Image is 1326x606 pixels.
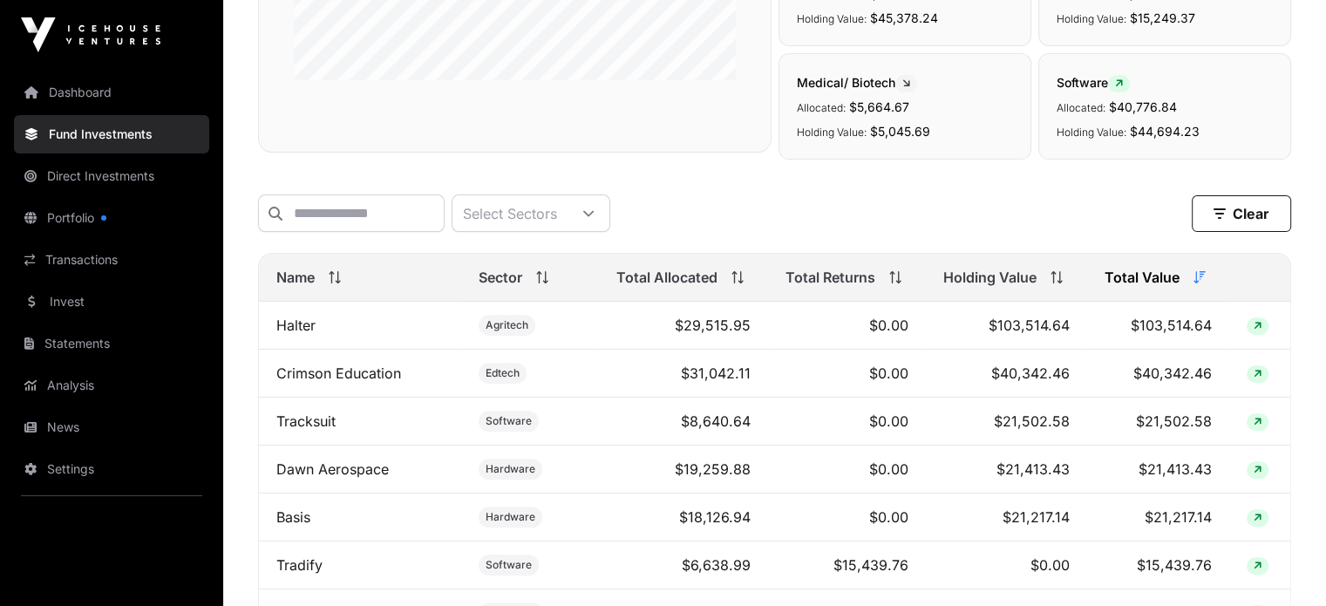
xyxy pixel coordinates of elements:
[797,12,867,25] span: Holding Value:
[276,267,315,288] span: Name
[1087,541,1229,589] td: $15,439.76
[276,317,316,334] a: Halter
[1057,75,1130,90] span: Software
[14,283,209,321] a: Invest
[486,510,535,524] span: Hardware
[797,126,867,139] span: Holding Value:
[797,101,846,114] span: Allocated:
[785,267,875,288] span: Total Returns
[14,199,209,237] a: Portfolio
[926,494,1087,541] td: $21,217.14
[486,414,532,428] span: Software
[21,17,160,52] img: Icehouse Ventures Logo
[768,350,926,398] td: $0.00
[276,460,389,478] a: Dawn Aerospace
[486,366,520,380] span: Edtech
[1192,195,1291,232] button: Clear
[276,412,336,430] a: Tracksuit
[926,398,1087,446] td: $21,502.58
[768,446,926,494] td: $0.00
[926,541,1087,589] td: $0.00
[943,267,1037,288] span: Holding Value
[599,350,768,398] td: $31,042.11
[1239,522,1326,606] iframe: Chat Widget
[599,302,768,350] td: $29,515.95
[1130,10,1195,25] span: $15,249.37
[768,302,926,350] td: $0.00
[276,508,310,526] a: Basis
[926,302,1087,350] td: $103,514.64
[1057,12,1126,25] span: Holding Value:
[14,241,209,279] a: Transactions
[599,446,768,494] td: $19,259.88
[797,75,917,90] span: Medical/ Biotech
[849,99,909,114] span: $5,664.67
[14,73,209,112] a: Dashboard
[1105,267,1180,288] span: Total Value
[14,115,209,153] a: Fund Investments
[768,398,926,446] td: $0.00
[486,462,535,476] span: Hardware
[486,558,532,572] span: Software
[599,494,768,541] td: $18,126.94
[616,267,717,288] span: Total Allocated
[14,450,209,488] a: Settings
[14,157,209,195] a: Direct Investments
[452,195,568,231] div: Select Sectors
[1087,398,1229,446] td: $21,502.58
[870,124,930,139] span: $5,045.69
[479,267,522,288] span: Sector
[1057,126,1126,139] span: Holding Value:
[1057,101,1105,114] span: Allocated:
[14,324,209,363] a: Statements
[276,556,323,574] a: Tradify
[1087,302,1229,350] td: $103,514.64
[1087,446,1229,494] td: $21,413.43
[14,366,209,405] a: Analysis
[870,10,938,25] span: $45,378.24
[1087,494,1229,541] td: $21,217.14
[599,541,768,589] td: $6,638.99
[1130,124,1200,139] span: $44,694.23
[768,494,926,541] td: $0.00
[599,398,768,446] td: $8,640.64
[1109,99,1177,114] span: $40,776.84
[1087,350,1229,398] td: $40,342.46
[14,408,209,446] a: News
[486,318,528,332] span: Agritech
[926,350,1087,398] td: $40,342.46
[276,364,401,382] a: Crimson Education
[768,541,926,589] td: $15,439.76
[926,446,1087,494] td: $21,413.43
